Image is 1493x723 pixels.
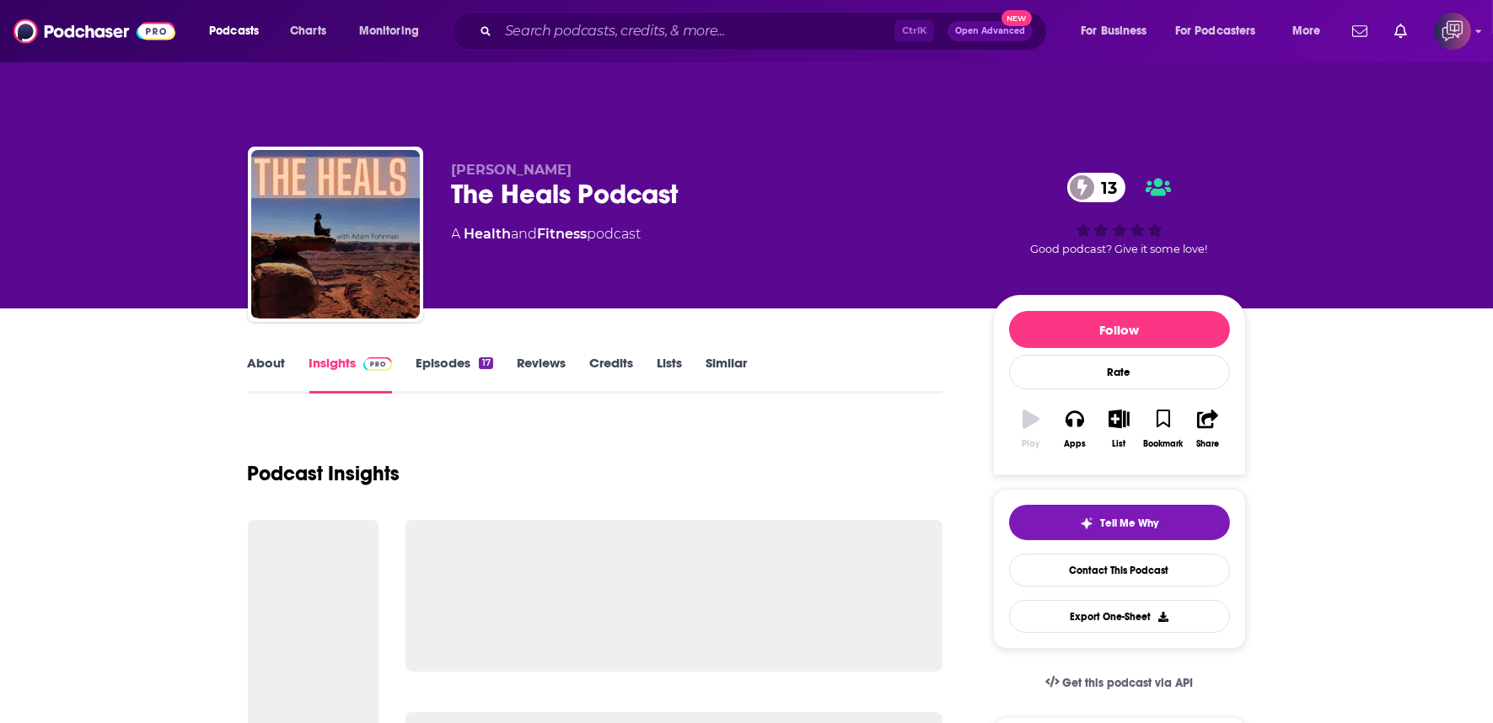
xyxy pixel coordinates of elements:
[512,226,538,242] span: and
[1164,18,1281,45] button: open menu
[1175,19,1256,43] span: For Podcasters
[248,355,286,394] a: About
[452,224,642,244] div: A podcast
[1022,439,1039,449] div: Play
[1281,18,1342,45] button: open menu
[468,12,1063,51] div: Search podcasts, credits, & more...
[1067,173,1125,202] a: 13
[948,21,1033,41] button: Open AdvancedNew
[1009,600,1230,633] button: Export One-Sheet
[706,355,747,394] a: Similar
[1292,19,1321,43] span: More
[1434,13,1471,50] button: Show profile menu
[13,15,175,47] img: Podchaser - Follow, Share and Rate Podcasts
[894,20,934,42] span: Ctrl K
[479,357,492,369] div: 17
[309,355,393,394] a: InsightsPodchaser Pro
[1064,439,1086,449] div: Apps
[1009,311,1230,348] button: Follow
[1141,399,1185,459] button: Bookmark
[657,355,682,394] a: Lists
[538,226,588,242] a: Fitness
[589,355,633,394] a: Credits
[1009,505,1230,540] button: tell me why sparkleTell Me Why
[1081,19,1147,43] span: For Business
[1084,173,1125,202] span: 13
[197,18,281,45] button: open menu
[347,18,441,45] button: open menu
[1434,13,1471,50] span: Logged in as corioliscompany
[517,355,566,394] a: Reviews
[1345,17,1374,46] a: Show notifications dropdown
[1062,676,1193,690] span: Get this podcast via API
[1185,399,1229,459] button: Share
[1388,17,1414,46] a: Show notifications dropdown
[993,162,1246,266] div: 13Good podcast? Give it some love!
[1053,399,1097,459] button: Apps
[1069,18,1168,45] button: open menu
[1009,355,1230,389] div: Rate
[1009,399,1053,459] button: Play
[452,162,572,178] span: [PERSON_NAME]
[1113,439,1126,449] div: List
[416,355,492,394] a: Episodes17
[1143,439,1183,449] div: Bookmark
[1009,554,1230,586] a: Contact This Podcast
[279,18,336,45] a: Charts
[955,27,1025,35] span: Open Advanced
[1196,439,1219,449] div: Share
[363,357,393,371] img: Podchaser Pro
[1097,399,1141,459] button: List
[251,150,420,319] img: The Heals Podcast
[1434,13,1471,50] img: User Profile
[465,226,512,242] a: Health
[1031,243,1208,255] span: Good podcast? Give it some love!
[209,19,259,43] span: Podcasts
[498,18,894,45] input: Search podcasts, credits, & more...
[290,19,326,43] span: Charts
[1080,517,1093,530] img: tell me why sparkle
[1032,662,1207,704] a: Get this podcast via API
[1002,10,1032,26] span: New
[1100,517,1158,530] span: Tell Me Why
[248,461,400,486] h1: Podcast Insights
[359,19,419,43] span: Monitoring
